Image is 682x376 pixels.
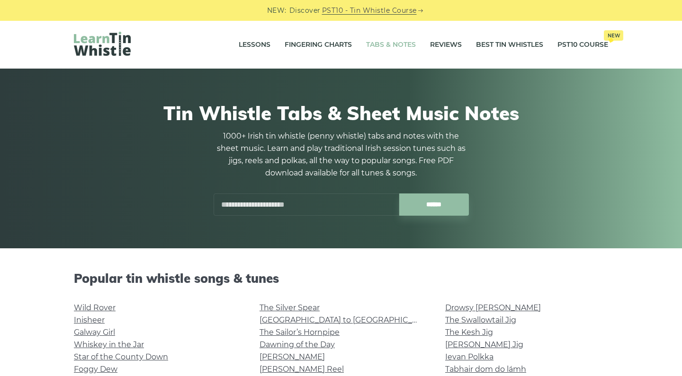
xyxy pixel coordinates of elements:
[445,352,494,361] a: Ievan Polkka
[445,303,541,312] a: Drowsy [PERSON_NAME]
[74,32,131,56] img: LearnTinWhistle.com
[213,130,469,179] p: 1000+ Irish tin whistle (penny whistle) tabs and notes with the sheet music. Learn and play tradi...
[430,33,462,57] a: Reviews
[74,365,117,374] a: Foggy Dew
[285,33,352,57] a: Fingering Charts
[366,33,416,57] a: Tabs & Notes
[260,315,434,324] a: [GEOGRAPHIC_DATA] to [GEOGRAPHIC_DATA]
[445,340,523,349] a: [PERSON_NAME] Jig
[239,33,270,57] a: Lessons
[74,340,144,349] a: Whiskey in the Jar
[74,102,608,124] h1: Tin Whistle Tabs & Sheet Music Notes
[445,315,516,324] a: The Swallowtail Jig
[260,303,320,312] a: The Silver Spear
[445,365,526,374] a: Tabhair dom do lámh
[260,328,340,337] a: The Sailor’s Hornpipe
[74,352,168,361] a: Star of the County Down
[557,33,608,57] a: PST10 CourseNew
[260,352,325,361] a: [PERSON_NAME]
[74,271,608,286] h2: Popular tin whistle songs & tunes
[604,30,623,41] span: New
[74,303,116,312] a: Wild Rover
[74,315,105,324] a: Inisheer
[74,328,115,337] a: Galway Girl
[260,365,344,374] a: [PERSON_NAME] Reel
[260,340,335,349] a: Dawning of the Day
[476,33,543,57] a: Best Tin Whistles
[445,328,493,337] a: The Kesh Jig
